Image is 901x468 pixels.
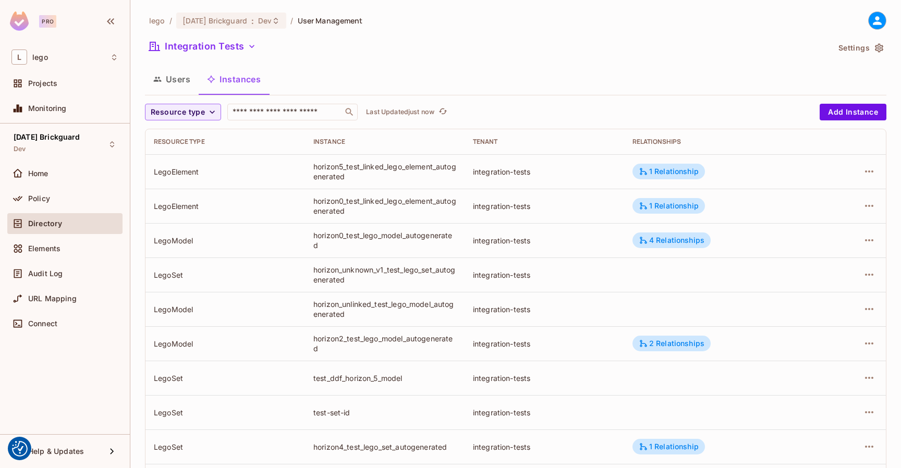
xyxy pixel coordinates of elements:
div: horizon_unlinked_test_lego_model_autogenerated [313,299,456,319]
div: integration-tests [473,236,616,245]
span: [DATE] Brickguard [14,133,80,141]
div: LegoSet [154,442,297,452]
button: Consent Preferences [12,441,28,457]
span: URL Mapping [28,294,77,303]
div: horizon0_test_lego_model_autogenerated [313,230,456,250]
div: integration-tests [473,270,616,280]
span: Home [28,169,48,178]
span: Click to refresh data [434,106,449,118]
div: integration-tests [473,201,616,211]
button: Users [145,66,199,92]
div: LegoElement [154,167,297,177]
span: Audit Log [28,269,63,278]
div: test-set-id [313,408,456,417]
span: Monitoring [28,104,67,113]
p: Last Updated just now [366,108,434,116]
div: horizon_unknown_v1_test_lego_set_autogenerated [313,265,456,285]
img: Revisit consent button [12,441,28,457]
span: the active workspace [149,16,165,26]
div: integration-tests [473,373,616,383]
div: 4 Relationships [639,236,704,245]
span: L [11,50,27,65]
button: refresh [436,106,449,118]
div: LegoSet [154,408,297,417]
div: Resource type [154,138,297,146]
li: / [290,16,293,26]
div: Tenant [473,138,616,146]
span: Connect [28,319,57,328]
div: integration-tests [473,339,616,349]
span: Help & Updates [28,447,84,455]
div: Pro [39,15,56,28]
div: integration-tests [473,408,616,417]
div: 1 Relationship [639,442,699,451]
div: horizon5_test_linked_lego_element_autogenerated [313,162,456,181]
div: LegoModel [154,339,297,349]
div: test_ddf_horizon_5_model [313,373,456,383]
button: Add Instance [820,104,886,120]
div: integration-tests [473,167,616,177]
button: Integration Tests [145,38,260,55]
div: horizon4_test_lego_set_autogenerated [313,442,456,452]
div: 1 Relationship [639,201,699,211]
div: LegoModel [154,304,297,314]
div: LegoSet [154,373,297,383]
span: : [251,17,254,25]
div: LegoElement [154,201,297,211]
span: Policy [28,194,50,203]
button: Instances [199,66,269,92]
span: Projects [28,79,57,88]
div: integration-tests [473,442,616,452]
div: 1 Relationship [639,167,699,176]
span: Workspace: lego [32,53,48,61]
img: SReyMgAAAABJRU5ErkJggg== [10,11,29,31]
div: 2 Relationships [639,339,704,348]
div: horizon2_test_lego_model_autogenerated [313,334,456,353]
li: / [169,16,172,26]
span: User Management [298,16,363,26]
span: Directory [28,219,62,228]
div: LegoSet [154,270,297,280]
div: Relationships [632,138,810,146]
div: integration-tests [473,304,616,314]
span: Dev [14,145,26,153]
div: LegoModel [154,236,297,245]
span: Resource type [151,106,205,119]
span: refresh [439,107,447,117]
span: Dev [258,16,272,26]
div: horizon0_test_linked_lego_element_autogenerated [313,196,456,216]
span: Elements [28,244,60,253]
div: Instance [313,138,456,146]
button: Resource type [145,104,221,120]
button: Settings [834,40,886,56]
span: [DATE] Brickguard [182,16,247,26]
